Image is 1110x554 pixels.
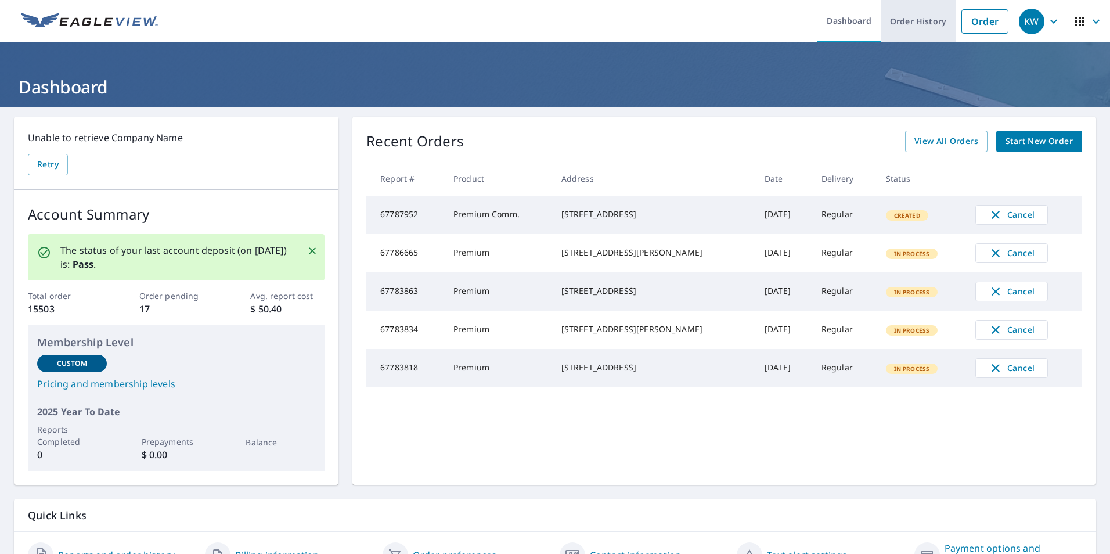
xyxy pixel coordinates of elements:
button: Cancel [975,205,1048,225]
th: Date [755,161,812,196]
h1: Dashboard [14,75,1096,99]
td: Premium Comm. [444,196,552,234]
p: $ 50.40 [250,302,325,316]
td: Premium [444,234,552,272]
a: Start New Order [996,131,1082,152]
td: Premium [444,349,552,387]
td: Regular [812,349,877,387]
td: Regular [812,196,877,234]
p: The status of your last account deposit (on [DATE]) is: . [60,243,293,271]
span: Created [887,211,927,220]
div: KW [1019,9,1044,34]
p: 15503 [28,302,102,316]
p: Total order [28,290,102,302]
button: Cancel [975,320,1048,340]
td: [DATE] [755,196,812,234]
p: Recent Orders [366,131,464,152]
p: Avg. report cost [250,290,325,302]
div: [STREET_ADDRESS] [561,362,746,373]
span: Retry [37,157,59,172]
td: Premium [444,311,552,349]
a: Order [961,9,1008,34]
span: Cancel [988,285,1036,298]
th: Report # [366,161,444,196]
p: 0 [37,448,107,462]
p: Unable to retrieve Company Name [28,131,325,145]
button: Cancel [975,358,1048,378]
a: View All Orders [905,131,988,152]
p: $ 0.00 [142,448,211,462]
p: Account Summary [28,204,325,225]
p: Balance [246,436,315,448]
th: Address [552,161,755,196]
button: Cancel [975,282,1048,301]
p: 2025 Year To Date [37,405,315,419]
td: 67783863 [366,272,444,311]
p: Reports Completed [37,423,107,448]
p: Prepayments [142,436,211,448]
span: Cancel [988,323,1036,337]
div: [STREET_ADDRESS] [561,208,746,220]
td: 67783834 [366,311,444,349]
td: Premium [444,272,552,311]
td: Regular [812,272,877,311]
td: [DATE] [755,349,812,387]
button: Close [305,243,320,258]
a: Pricing and membership levels [37,377,315,391]
span: Cancel [988,208,1036,222]
td: 67783818 [366,349,444,387]
td: 67786665 [366,234,444,272]
img: EV Logo [21,13,158,30]
td: Regular [812,234,877,272]
b: Pass [73,258,94,271]
p: Quick Links [28,508,1082,523]
p: Order pending [139,290,214,302]
div: [STREET_ADDRESS][PERSON_NAME] [561,323,746,335]
p: 17 [139,302,214,316]
div: [STREET_ADDRESS] [561,285,746,297]
span: In Process [887,365,937,373]
div: [STREET_ADDRESS][PERSON_NAME] [561,247,746,258]
th: Status [877,161,967,196]
td: [DATE] [755,272,812,311]
p: Custom [57,358,87,369]
span: In Process [887,288,937,296]
span: View All Orders [914,134,978,149]
td: [DATE] [755,234,812,272]
span: Start New Order [1006,134,1073,149]
span: Cancel [988,361,1036,375]
span: Cancel [988,246,1036,260]
th: Product [444,161,552,196]
span: In Process [887,250,937,258]
td: [DATE] [755,311,812,349]
button: Retry [28,154,68,175]
span: In Process [887,326,937,334]
p: Membership Level [37,334,315,350]
td: 67787952 [366,196,444,234]
td: Regular [812,311,877,349]
button: Cancel [975,243,1048,263]
th: Delivery [812,161,877,196]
